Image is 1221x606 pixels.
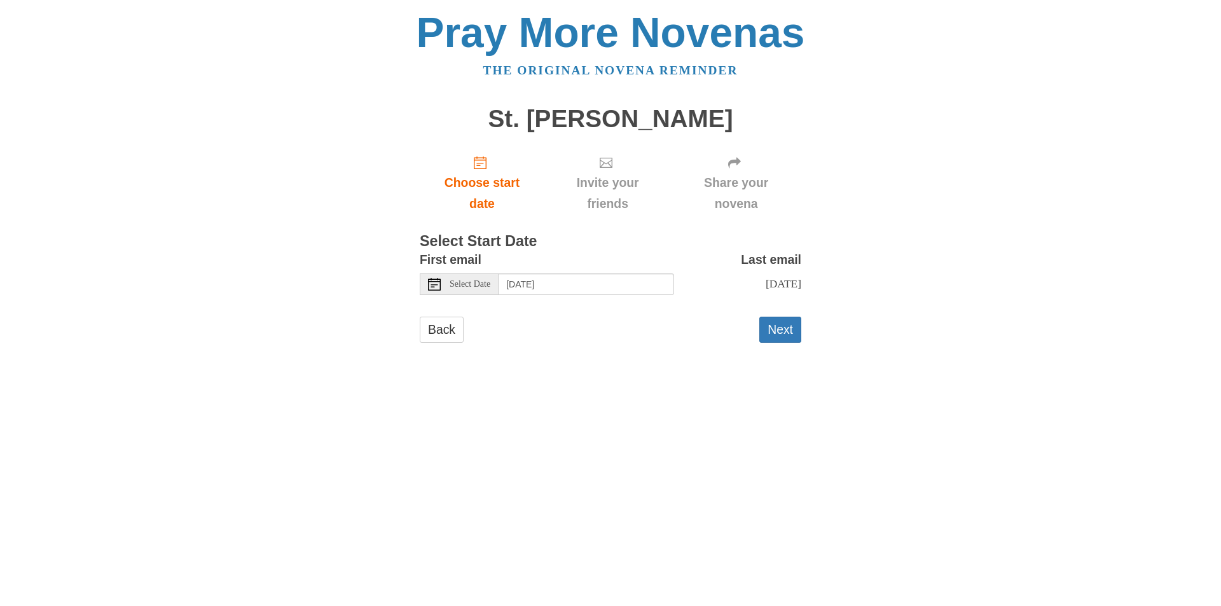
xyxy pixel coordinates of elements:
span: Select Date [450,280,490,289]
label: Last email [741,249,801,270]
a: Pray More Novenas [417,9,805,56]
span: Invite your friends [557,172,658,214]
div: Click "Next" to confirm your start date first. [544,145,671,221]
h1: St. [PERSON_NAME] [420,106,801,133]
button: Next [759,317,801,343]
h3: Select Start Date [420,233,801,250]
label: First email [420,249,481,270]
div: Click "Next" to confirm your start date first. [671,145,801,221]
a: The original novena reminder [483,64,738,77]
a: Back [420,317,464,343]
span: Choose start date [432,172,532,214]
span: Share your novena [684,172,789,214]
span: [DATE] [766,277,801,290]
a: Choose start date [420,145,544,221]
